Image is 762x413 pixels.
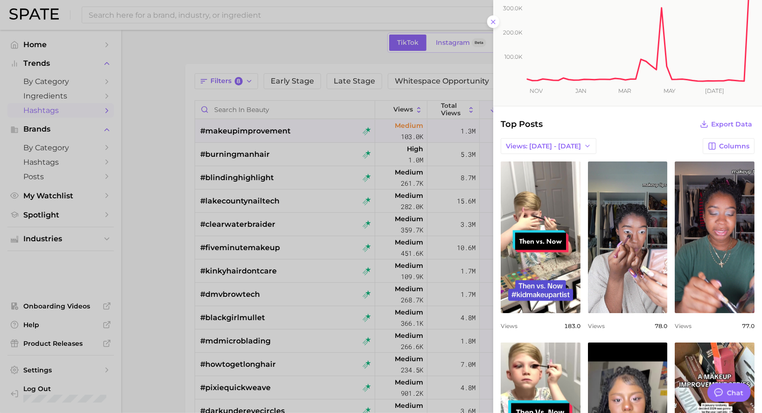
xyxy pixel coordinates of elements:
[719,142,749,150] span: Columns
[618,87,631,94] tspan: Mar
[501,118,543,131] span: Top Posts
[564,322,580,329] span: 183.0
[675,322,692,329] span: Views
[506,142,581,150] span: Views: [DATE] - [DATE]
[664,87,676,94] tspan: May
[503,29,523,36] tspan: 200.0k
[575,87,587,94] tspan: Jan
[530,87,543,94] tspan: Nov
[711,120,752,128] span: Export Data
[504,53,523,60] tspan: 100.0k
[705,87,724,94] tspan: [DATE]
[503,5,523,12] tspan: 300.0k
[698,118,755,131] button: Export Data
[501,138,596,154] button: Views: [DATE] - [DATE]
[655,322,667,329] span: 78.0
[588,322,605,329] span: Views
[501,322,517,329] span: Views
[703,138,755,154] button: Columns
[742,322,755,329] span: 77.0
